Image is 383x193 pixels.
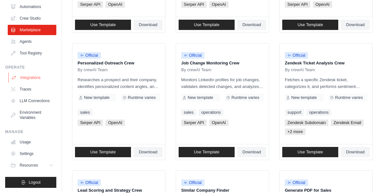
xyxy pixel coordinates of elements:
span: Logout [29,180,41,185]
a: Agents [8,36,56,47]
span: Use Template [90,150,116,155]
span: By crewAI Team [181,67,211,72]
span: Zendesk Subdomain [285,120,328,126]
p: Personalized Outreach Crew [78,60,160,66]
span: Download [139,22,157,27]
a: operations [199,109,223,116]
span: OpenAI [313,1,332,8]
a: support [285,109,304,116]
span: Download [346,150,365,155]
p: Fetches a specific Zendesk ticket, categorizes it, and performs sentiment analysis. Outputs inclu... [285,76,367,90]
a: Download [341,147,370,157]
p: Zendesk Ticket Analysis Crew [285,60,367,66]
a: sales [78,109,92,116]
span: Official [78,179,101,186]
a: Environment Variables [8,107,56,123]
span: New template [84,95,109,100]
a: Download [134,20,163,30]
span: Use Template [194,150,219,155]
span: OpenAI [209,120,229,126]
span: By crewAI Team [285,67,315,72]
a: sales [181,109,196,116]
span: Download [139,150,157,155]
span: Official [181,179,204,186]
a: Integrations [8,72,57,83]
a: Settings [8,149,56,159]
a: Download [237,147,266,157]
span: Runtime varies [231,95,259,100]
span: +2 more [285,129,305,135]
span: Use Template [90,22,116,27]
p: Job Change Monitoring Crew [181,60,264,66]
a: Download [134,147,163,157]
span: New template [188,95,213,100]
a: Use Template [75,147,131,157]
span: New template [291,95,317,100]
span: Zendesk Email [331,120,364,126]
span: Serper API [78,120,103,126]
span: OpenAI [106,120,125,126]
span: Runtime varies [128,95,156,100]
span: Serper API [78,1,103,8]
span: Official [181,52,204,59]
a: Traces [8,84,56,94]
span: Serper API [285,1,310,8]
a: Marketplace [8,25,56,35]
span: Serper API [181,1,207,8]
span: Official [78,52,101,59]
a: Download [237,20,266,30]
span: Use Template [194,22,219,27]
span: Use Template [297,150,323,155]
p: Monitors LinkedIn profiles for job changes, validates detected changes, and analyzes opportunitie... [181,76,264,90]
a: operations [306,109,331,116]
a: Use Template [179,20,235,30]
a: Tool Registry [8,48,56,58]
a: Use Template [282,20,338,30]
a: Use Template [179,147,235,157]
a: LLM Connections [8,96,56,106]
a: Use Template [75,20,131,30]
a: Crew Studio [8,13,56,24]
span: Runtime varies [335,95,363,100]
span: Official [285,179,308,186]
span: Download [242,150,261,155]
span: Download [242,22,261,27]
span: OpenAI [106,1,125,8]
button: Logout [5,177,56,188]
div: Manage [5,129,56,134]
button: Resources [8,160,56,170]
span: Download [346,22,365,27]
div: Operate [5,65,56,70]
a: Usage [8,137,56,147]
span: Serper API [181,120,207,126]
p: Researches a prospect and their company, identifies personalized content angles, and crafts a tai... [78,76,160,90]
span: By crewAI Team [78,67,108,72]
a: Use Template [282,147,338,157]
span: Official [285,52,308,59]
a: Download [341,20,370,30]
span: Use Template [297,22,323,27]
a: Automations [8,2,56,12]
span: OpenAI [209,1,229,8]
span: Resources [20,163,38,168]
